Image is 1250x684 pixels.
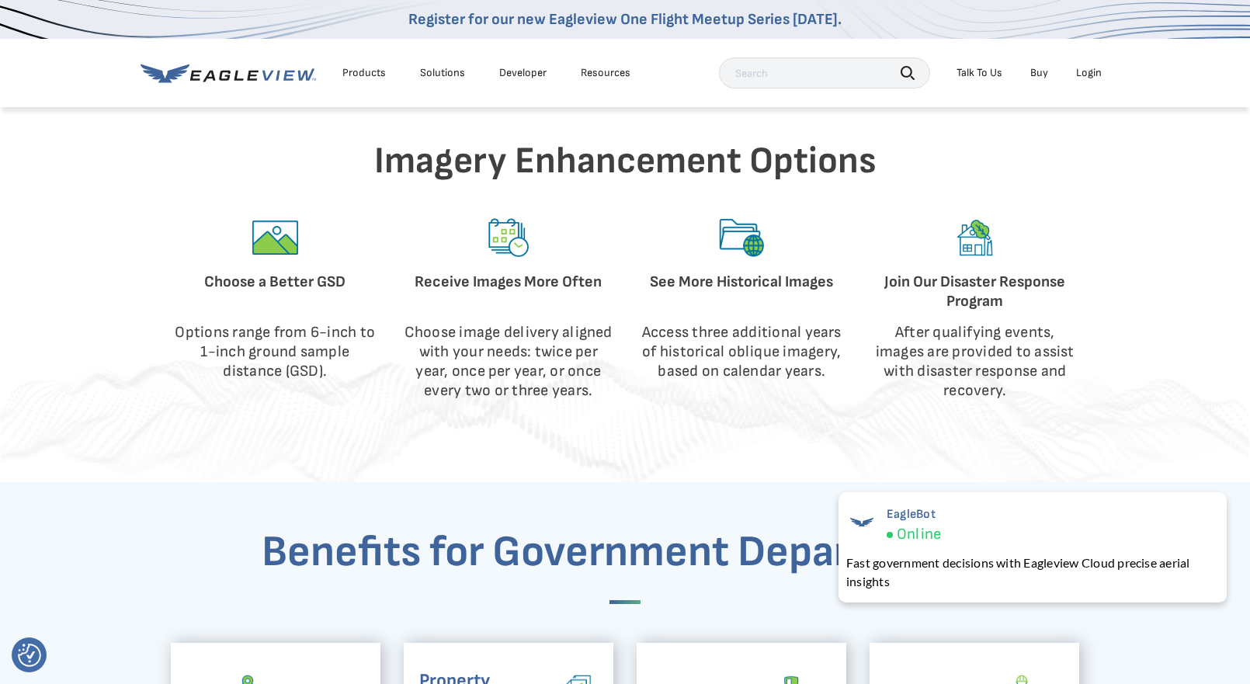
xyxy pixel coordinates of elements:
input: Search [719,57,930,89]
div: Login [1076,66,1102,80]
img: Revisit consent button [18,644,41,667]
button: Consent Preferences [18,644,41,667]
h2: Benefits for Government Departments [171,529,1079,577]
div: Fast government decisions with Eagleview Cloud precise aerial insights [846,554,1219,591]
span: EagleBot [887,507,941,522]
h2: Imagery Enhancement Options [171,139,1079,207]
div: Talk To Us [957,66,1002,80]
strong: Join Our Disaster Response Program [884,273,1065,311]
img: EagleBot [846,507,877,538]
p: Access three additional years of historical oblique imagery, based on calendar years. [637,323,846,381]
div: Solutions [420,66,465,80]
p: After qualifying events, images are provided to assist with disaster response and recovery. [871,323,1080,401]
p: Choose image delivery aligned with your needs: twice per year, once per year, or once every two o... [405,323,613,401]
strong: Choose a Better GSD [204,273,345,291]
p: Options range from 6-inch to 1-inch ground sample distance (GSD). [171,323,380,381]
span: Online [897,525,941,544]
a: Buy [1030,66,1048,80]
a: Developer [499,66,547,80]
strong: See More Historical Images [650,273,833,291]
div: Products [342,66,386,80]
strong: Receive Images More Often [415,273,602,291]
div: Resources [581,66,630,80]
a: Register for our new Eagleview One Flight Meetup Series [DATE]. [408,10,842,29]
